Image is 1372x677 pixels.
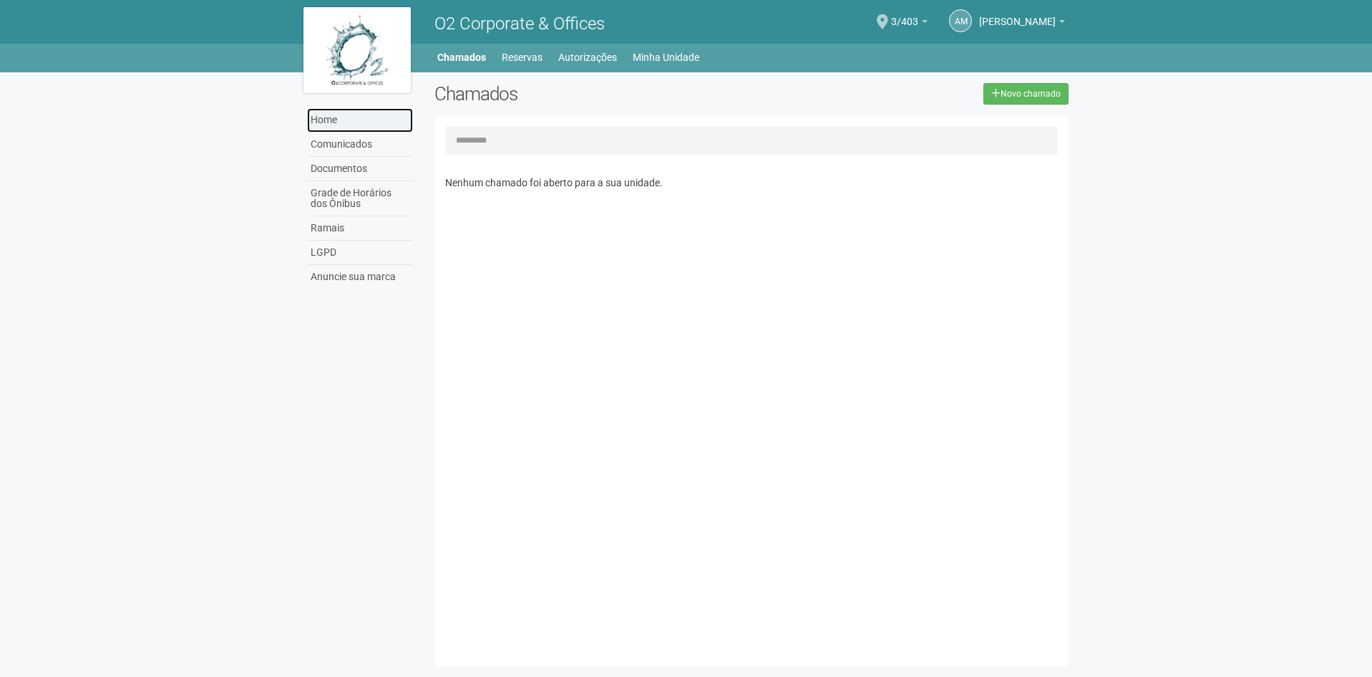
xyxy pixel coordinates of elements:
a: Autorizações [558,47,617,67]
h2: Chamados [434,83,686,105]
img: logo.jpg [303,7,411,93]
a: AM [949,9,972,32]
a: 3/403 [891,18,928,29]
a: LGPD [307,241,413,265]
a: Comunicados [307,133,413,157]
a: [PERSON_NAME] [979,18,1065,29]
a: Documentos [307,157,413,181]
a: Novo chamado [983,83,1069,105]
a: Grade de Horários dos Ônibus [307,181,413,216]
a: Minha Unidade [633,47,699,67]
a: Home [307,108,413,133]
span: O2 Corporate & Offices [434,14,605,34]
a: Chamados [437,47,486,67]
a: Ramais [307,216,413,241]
a: Reservas [502,47,543,67]
a: Anuncie sua marca [307,265,413,289]
span: 3/403 [891,2,918,27]
p: Nenhum chamado foi aberto para a sua unidade. [445,176,1059,189]
span: Anny Marcelle Gonçalves [979,2,1056,27]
